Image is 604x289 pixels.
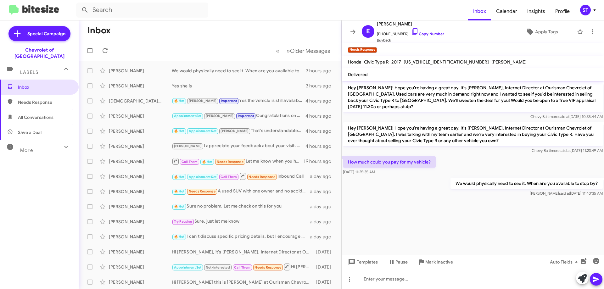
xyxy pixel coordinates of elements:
span: More [20,147,33,153]
span: Profile [550,2,575,20]
span: All Conversations [18,114,53,120]
span: [PERSON_NAME] [491,59,527,65]
div: 3 hours ago [306,83,336,89]
div: [DATE] [313,249,336,255]
div: [PERSON_NAME] [109,264,172,270]
div: [PERSON_NAME] [109,68,172,74]
span: Mark Inactive [425,256,453,268]
div: a day ago [310,234,336,240]
input: Search [76,3,208,18]
div: Hi [PERSON_NAME], it's [PERSON_NAME], Internet Director at Ourisman Chevrolet of Baltimore. Just ... [172,249,313,255]
span: Try Pausing [174,220,192,224]
div: Hi [PERSON_NAME], did you try calling me? Do you have any updates? [172,263,313,271]
div: Yes the vehicle is still available [172,97,305,104]
div: a day ago [310,203,336,210]
div: We would physically need to see it. When are you available to stop by? [172,68,306,74]
span: Needs Response [249,175,275,179]
div: Yes she is [172,83,306,89]
div: 4 hours ago [305,143,336,149]
div: Hi [PERSON_NAME] this is [PERSON_NAME] at Ourisman Chevrolet of Baltimore. Just wanted to follow ... [172,279,313,285]
div: A used SUV with one owner and no accidents, mileage under 100k, priced from $5k to 7k. That's wit... [172,188,310,195]
span: 🔥 Hot [174,204,185,208]
div: [PERSON_NAME] [109,128,172,134]
div: [PERSON_NAME] [109,279,172,285]
button: Previous [272,44,283,57]
div: I can't discuss specific pricing details, but I encourage you to visit our dealership to explore ... [172,233,310,240]
div: a day ago [310,188,336,195]
div: [DATE] [313,279,336,285]
div: 4 hours ago [305,98,336,104]
small: Needs Response [348,47,377,53]
p: We would physically need to see it. When are you available to stop by? [450,178,603,189]
a: Insights [522,2,550,20]
div: [PERSON_NAME] [109,158,172,164]
span: Chevy Baltimore [DATE] 11:23:49 AM [532,148,603,153]
span: 🔥 Hot [174,129,185,133]
p: Hey [PERSON_NAME]! Hope you're having a great day. It's [PERSON_NAME], Internet Director at Ouris... [343,82,603,112]
span: Buyback [377,37,444,43]
button: Next [283,44,334,57]
a: Special Campaign [8,26,70,41]
span: Needs Response [254,265,281,270]
p: How much could you pay for my vehicle? [343,156,436,168]
span: Apply Tags [535,26,558,37]
div: [PERSON_NAME] [109,83,172,89]
div: That's understandable! Once you have an update, let us know. [172,127,305,135]
span: said at [559,191,570,196]
span: Appointment Set [174,114,202,118]
h1: Inbox [87,25,111,36]
span: Appointment Set [174,265,202,270]
span: Save a Deal [18,129,42,136]
span: Pause [395,256,408,268]
button: Mark Inactive [413,256,458,268]
span: Call Them [221,175,237,179]
span: 🔥 Hot [174,175,185,179]
span: [US_VEHICLE_IDENTIFICATION_NUMBER] [404,59,489,65]
div: 3 hours ago [306,68,336,74]
div: [PERSON_NAME] [109,173,172,180]
div: ST [580,5,591,15]
span: [PERSON_NAME] [206,114,234,118]
span: Older Messages [290,47,330,54]
nav: Page navigation example [272,44,334,57]
span: [PERSON_NAME] [DATE] 11:40:35 AM [530,191,603,196]
button: Auto Fields [545,256,585,268]
span: [PERSON_NAME] [189,99,217,103]
span: 2017 [391,59,401,65]
div: [PERSON_NAME] [109,188,172,195]
span: 🔥 Hot [174,235,185,239]
span: [PERSON_NAME] [174,144,202,148]
span: Inbox [18,84,71,90]
button: Apply Tags [509,26,574,37]
span: Appointment Set [189,129,216,133]
span: Needs Response [18,99,71,105]
div: [PERSON_NAME] [109,249,172,255]
div: [DATE] [313,264,336,270]
button: Templates [342,256,383,268]
span: said at [560,148,571,153]
span: Appointment Set [189,175,216,179]
div: [PERSON_NAME] [109,234,172,240]
span: Special Campaign [27,31,65,37]
span: E [366,26,370,36]
span: Inbox [468,2,491,20]
button: Pause [383,256,413,268]
span: 🔥 Hot [202,160,213,164]
span: Needs Response [189,189,215,193]
div: a day ago [310,219,336,225]
div: Inbound Call [172,172,310,180]
div: [PERSON_NAME] [109,219,172,225]
span: Important [221,99,237,103]
div: 4 hours ago [305,113,336,119]
span: said at [558,114,569,119]
div: Congratulations on your new vehicle! If you're ever interested in a car in the future, we’d love ... [172,112,305,119]
p: Hey [PERSON_NAME]! Hope you're having a great day. It's [PERSON_NAME], Internet Director at Ouris... [343,122,603,146]
div: [PERSON_NAME] [109,113,172,119]
span: 🔥 Hot [174,99,185,103]
div: a day ago [310,173,336,180]
span: Important [238,114,254,118]
span: Honda [348,59,361,65]
div: 4 hours ago [305,128,336,134]
div: Sure no problem. Let me check on this for you [172,203,310,210]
